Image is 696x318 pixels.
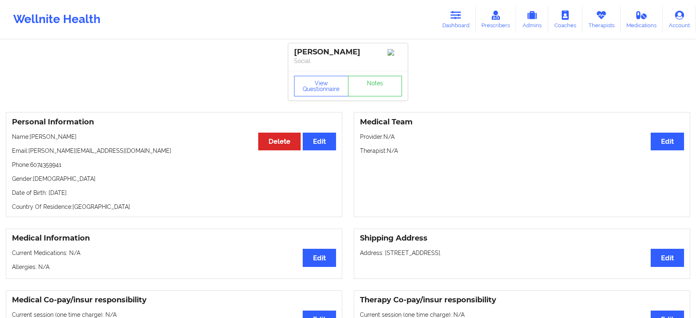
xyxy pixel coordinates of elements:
[348,76,402,96] a: Notes
[360,295,684,305] h3: Therapy Co-pay/insur responsibility
[12,147,336,155] p: Email: [PERSON_NAME][EMAIL_ADDRESS][DOMAIN_NAME]
[294,76,348,96] button: View Questionnaire
[303,249,336,267] button: Edit
[12,133,336,141] p: Name: [PERSON_NAME]
[360,234,684,243] h3: Shipping Address
[476,6,516,33] a: Prescribers
[360,249,684,257] p: Address: [STREET_ADDRESS].
[651,133,684,150] button: Edit
[294,57,402,65] p: Social
[388,49,402,56] img: Image%2Fplaceholer-image.png
[360,117,684,127] h3: Medical Team
[303,133,336,150] button: Edit
[12,117,336,127] h3: Personal Information
[12,189,336,197] p: Date of Birth: [DATE]
[12,175,336,183] p: Gender: [DEMOGRAPHIC_DATA]
[548,6,582,33] a: Coaches
[258,133,301,150] button: Delete
[12,234,336,243] h3: Medical Information
[651,249,684,267] button: Edit
[436,6,476,33] a: Dashboard
[516,6,548,33] a: Admins
[12,295,336,305] h3: Medical Co-pay/insur responsibility
[12,203,336,211] p: Country Of Residence: [GEOGRAPHIC_DATA]
[294,47,402,57] div: [PERSON_NAME]
[12,249,336,257] p: Current Medications: N/A
[360,147,684,155] p: Therapist: N/A
[621,6,663,33] a: Medications
[582,6,621,33] a: Therapists
[12,161,336,169] p: Phone: 6074359941
[360,133,684,141] p: Provider: N/A
[12,263,336,271] p: Allergies: N/A
[663,6,696,33] a: Account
